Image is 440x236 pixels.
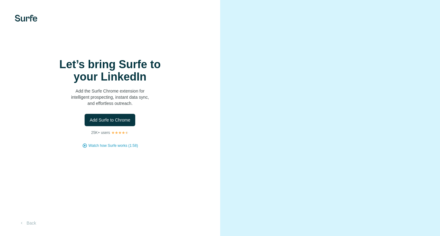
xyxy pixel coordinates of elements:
[48,58,172,83] h1: Let’s bring Surfe to your LinkedIn
[15,15,37,22] img: Surfe's logo
[90,117,130,123] span: Add Surfe to Chrome
[85,114,135,126] button: Add Surfe to Chrome
[48,88,172,106] p: Add the Surfe Chrome extension for intelligent prospecting, instant data sync, and effortless out...
[91,130,110,135] p: 25K+ users
[15,217,40,229] button: Back
[89,143,138,148] button: Watch how Surfe works (1:58)
[111,131,129,135] img: Rating Stars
